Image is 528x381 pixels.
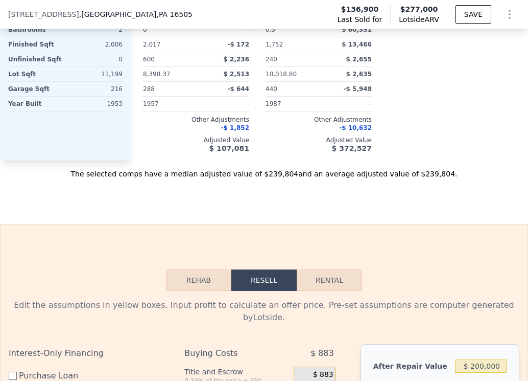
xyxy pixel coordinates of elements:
[266,56,277,63] span: 240
[143,85,155,93] span: 288
[143,41,160,48] span: 2,017
[67,23,123,37] div: 2
[373,357,451,375] div: After Repair Value
[143,116,249,124] div: Other Adjustments
[143,71,170,78] span: 8,398.37
[67,82,123,96] div: 216
[227,41,249,48] span: -$ 172
[198,97,249,111] div: -
[400,5,438,13] span: $277,000
[143,23,194,37] div: 0
[8,97,63,111] div: Year Built
[341,4,379,14] span: $136,900
[143,136,249,144] div: Adjusted Value
[9,372,17,380] input: Purchase Loan
[184,344,273,363] div: Buying Costs
[339,124,372,131] span: -$ 10,632
[399,14,439,25] span: Lotside ARV
[266,23,317,37] div: 0.5
[266,136,372,144] div: Adjusted Value
[224,71,249,78] span: $ 2,513
[143,56,155,63] span: 600
[231,270,297,291] button: Resell
[499,4,520,25] button: Show Options
[342,26,372,33] span: $ 60,351
[455,5,491,24] button: SAVE
[166,270,231,291] button: Rehab
[266,85,277,93] span: 440
[346,56,372,63] span: $ 2,655
[297,270,362,291] button: Rental
[8,67,63,81] div: Lot Sqft
[143,97,194,111] div: 1957
[67,52,123,66] div: 0
[8,9,79,19] span: [STREET_ADDRESS]
[266,41,283,48] span: 1,752
[344,85,372,93] span: -$ 5,948
[227,85,249,93] span: -$ 644
[266,97,317,111] div: 1987
[67,67,123,81] div: 11,199
[9,344,160,363] div: Interest-Only Financing
[266,71,297,78] span: 10,018.80
[342,41,372,48] span: $ 13,466
[8,23,63,37] div: Bathrooms
[9,299,519,324] div: Edit the assumptions in yellow boxes. Input profit to calculate an offer price. Pre-set assumptio...
[184,367,290,377] div: Title and Escrow
[79,9,193,19] span: , [GEOGRAPHIC_DATA]
[67,37,123,52] div: 2,006
[266,116,372,124] div: Other Adjustments
[346,71,372,78] span: $ 2,635
[332,144,372,152] span: $ 372,527
[8,52,63,66] div: Unfinished Sqft
[221,124,249,131] span: -$ 1,852
[338,14,382,25] span: Last Sold for
[156,10,193,18] span: , PA 16505
[209,144,249,152] span: $ 107,081
[310,344,334,363] span: $ 883
[313,370,333,379] span: $ 883
[8,82,63,96] div: Garage Sqft
[321,97,372,111] div: -
[8,37,63,52] div: Finished Sqft
[224,56,249,63] span: $ 2,236
[198,23,249,37] div: -
[67,97,123,111] div: 1953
